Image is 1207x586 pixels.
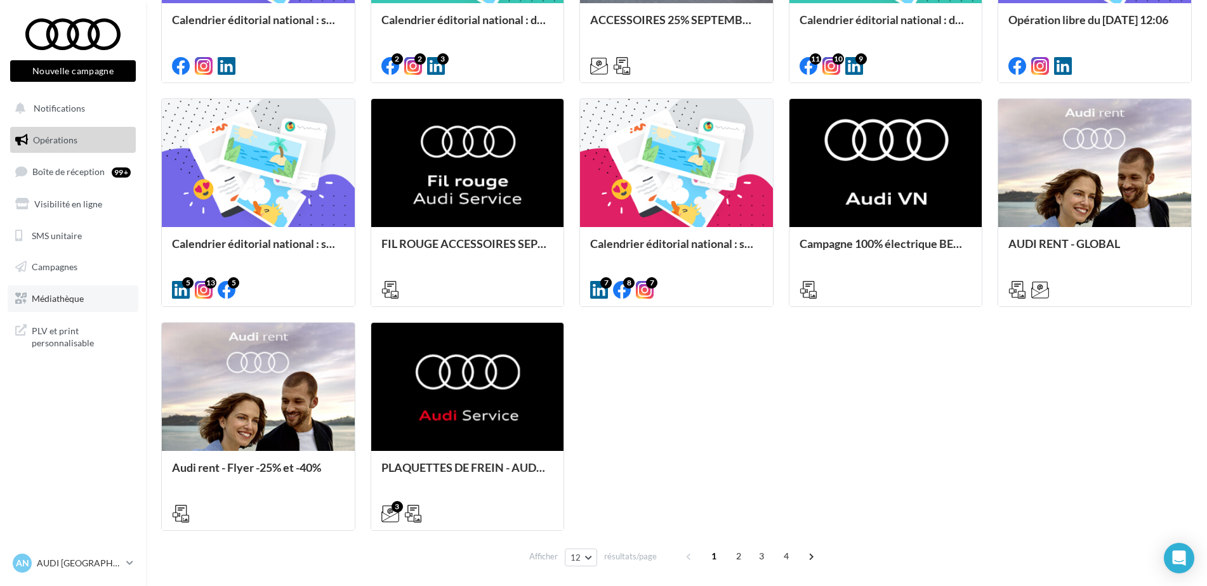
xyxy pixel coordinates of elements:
span: PLV et print personnalisable [32,322,131,349]
div: Opération libre du [DATE] 12:06 [1008,13,1181,39]
div: 5 [228,277,239,289]
button: 12 [565,549,597,566]
div: 99+ [112,167,131,178]
a: SMS unitaire [8,223,138,249]
span: SMS unitaire [32,230,82,240]
span: Campagnes [32,261,77,272]
a: Campagnes [8,254,138,280]
span: 3 [751,546,772,566]
span: 4 [776,546,796,566]
span: 2 [729,546,749,566]
span: Visibilité en ligne [34,199,102,209]
a: Médiathèque [8,285,138,312]
div: FIL ROUGE ACCESSOIRES SEPTEMBRE - AUDI SERVICE [381,237,554,263]
div: ACCESSOIRES 25% SEPTEMBRE - AUDI SERVICE [590,13,763,39]
button: Notifications [8,95,133,122]
div: 10 [833,53,844,65]
div: Calendrier éditorial national : semaines du 04.08 au 25.08 [590,237,763,263]
div: Campagne 100% électrique BEV Septembre [800,237,972,263]
div: 3 [392,501,403,512]
div: 7 [600,277,612,289]
a: Visibilité en ligne [8,191,138,218]
span: Afficher [529,550,558,563]
div: Calendrier éditorial national : du 02.09 au 09.09 [800,13,972,39]
span: Boîte de réception [32,166,105,177]
div: 7 [646,277,657,289]
div: PLAQUETTES DE FREIN - AUDI SERVICE [381,461,554,486]
button: Nouvelle campagne [10,60,136,82]
span: 1 [704,546,724,566]
span: Opérations [33,134,77,145]
a: PLV et print personnalisable [8,317,138,355]
span: résultats/page [604,550,657,563]
a: Opérations [8,127,138,153]
div: Calendrier éditorial national : semaine du 08.09 au 14.09 [172,13,345,39]
div: 13 [205,277,216,289]
span: Médiathèque [32,293,84,304]
div: 3 [437,53,449,65]
div: 8 [623,277,635,289]
div: AUDI RENT - GLOBAL [1008,237,1181,263]
div: 2 [392,53,403,65]
div: Calendrier éditorial national : du 02.09 au 15.09 [381,13,554,39]
div: Calendrier éditorial national : semaine du 25.08 au 31.08 [172,237,345,263]
a: AN AUDI [GEOGRAPHIC_DATA] [10,551,136,575]
div: Open Intercom Messenger [1164,543,1194,573]
span: Notifications [34,103,85,114]
span: AN [16,557,29,570]
a: Boîte de réception99+ [8,158,138,185]
div: 11 [810,53,821,65]
div: 2 [414,53,426,65]
div: 9 [855,53,867,65]
span: 12 [571,552,581,563]
p: AUDI [GEOGRAPHIC_DATA] [37,557,121,570]
div: Audi rent - Flyer -25% et -40% [172,461,345,486]
div: 5 [182,277,194,289]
